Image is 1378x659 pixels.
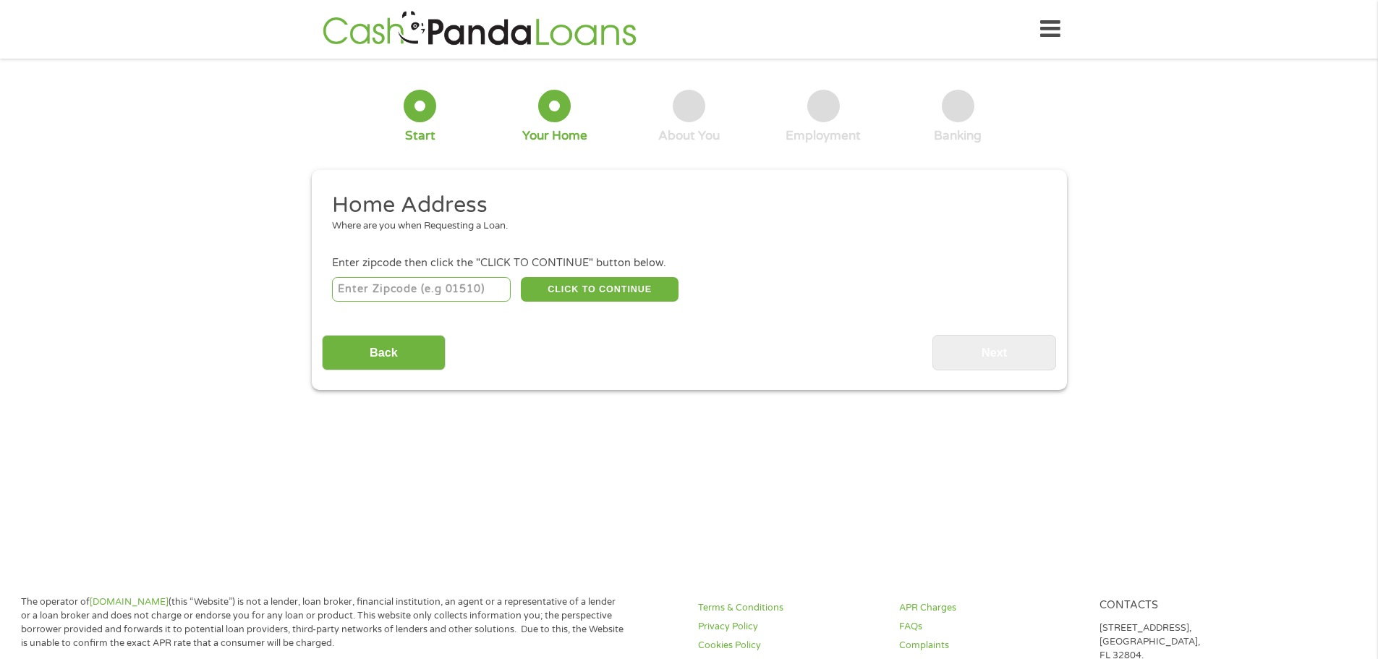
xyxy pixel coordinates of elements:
h4: Contacts [1100,599,1283,613]
div: Enter zipcode then click the "CLICK TO CONTINUE" button below. [332,255,1045,271]
div: Employment [786,128,861,144]
div: Banking [934,128,982,144]
p: The operator of (this “Website”) is not a lender, loan broker, financial institution, an agent or... [21,595,624,650]
div: Start [405,128,435,144]
a: Privacy Policy [698,620,882,634]
div: Where are you when Requesting a Loan. [332,219,1035,234]
a: [DOMAIN_NAME] [90,596,169,608]
h2: Home Address [332,191,1035,220]
input: Back [322,335,446,370]
img: GetLoanNow Logo [318,9,641,50]
div: About You [658,128,720,144]
div: Your Home [522,128,587,144]
input: Next [932,335,1056,370]
a: Complaints [899,639,1083,652]
a: Cookies Policy [698,639,882,652]
a: FAQs [899,620,1083,634]
button: CLICK TO CONTINUE [521,277,679,302]
a: Terms & Conditions [698,601,882,615]
a: APR Charges [899,601,1083,615]
input: Enter Zipcode (e.g 01510) [332,277,511,302]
